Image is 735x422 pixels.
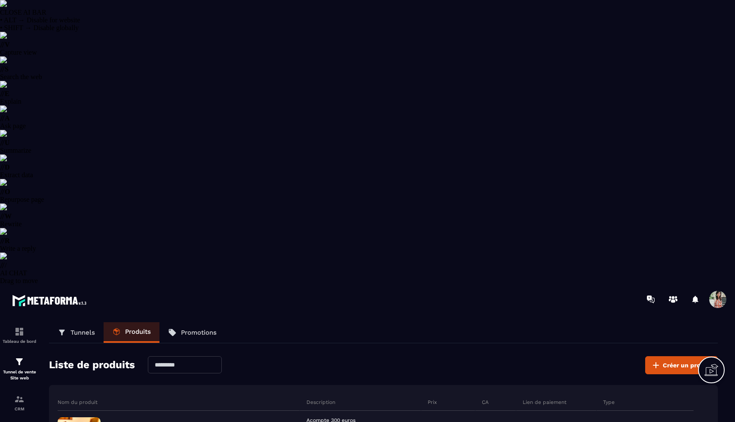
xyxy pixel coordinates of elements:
a: Tunnels [49,322,104,343]
p: CA [482,399,489,406]
p: Tableau de bord [2,339,37,344]
p: Lien de paiement [523,399,567,406]
p: Promotions [181,329,217,336]
img: logo [12,293,89,308]
img: formation [14,327,24,337]
p: Prix [428,399,437,406]
img: formation [14,357,24,367]
p: Tunnels [70,329,95,336]
a: Produits [104,322,159,343]
p: Produits [125,328,151,336]
span: Créer un produit [663,361,712,370]
img: formation [14,394,24,404]
a: formationformationTunnel de vente Site web [2,350,37,388]
p: Tunnel de vente Site web [2,369,37,381]
a: Promotions [159,322,225,343]
h2: Liste de produits [49,356,135,374]
p: Nom du produit [58,399,98,406]
p: Type [603,399,615,406]
p: Description [306,399,335,406]
button: Créer un produit [645,356,718,374]
a: formationformationTableau de bord [2,320,37,350]
p: CRM [2,407,37,411]
a: formationformationCRM [2,388,37,418]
